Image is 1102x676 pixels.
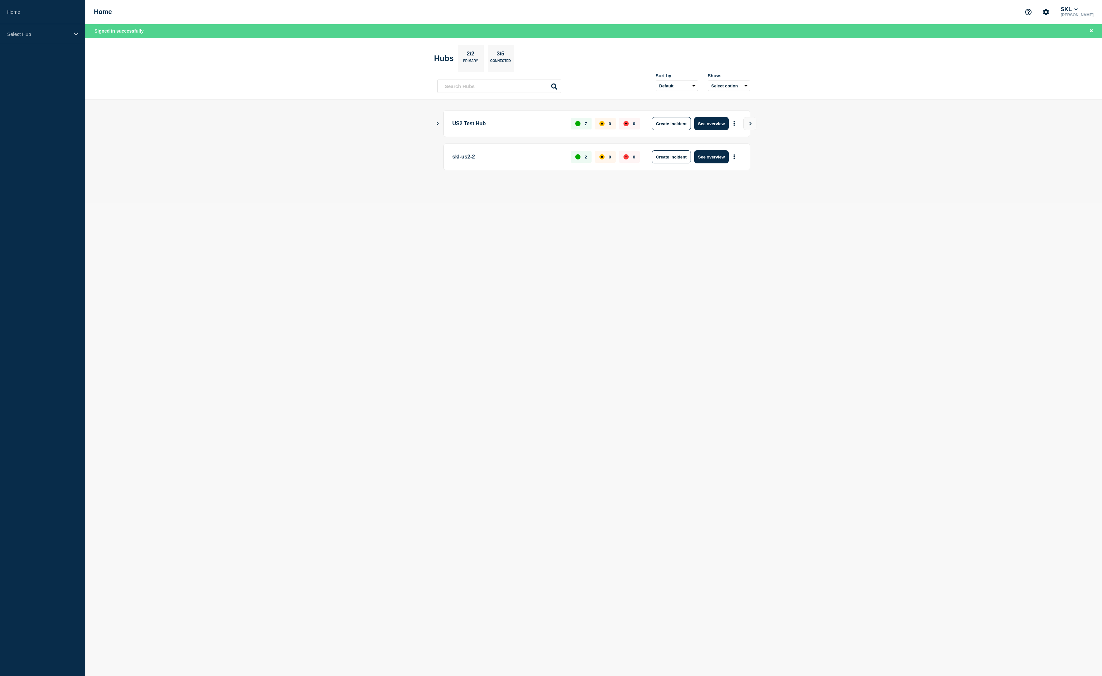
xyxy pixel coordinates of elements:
[609,155,611,159] p: 0
[464,51,477,59] p: 2/2
[434,54,454,63] h2: Hubs
[730,151,738,163] button: More actions
[1059,13,1095,17] p: [PERSON_NAME]
[452,150,564,163] p: skl-us2-2
[436,121,439,126] button: Show Connected Hubs
[633,155,635,159] p: 0
[652,117,691,130] button: Create incident
[1022,5,1035,19] button: Support
[599,154,605,159] div: affected
[599,121,605,126] div: affected
[490,59,511,66] p: Connected
[656,81,698,91] select: Sort by
[623,121,629,126] div: down
[1059,6,1079,13] button: SKL
[694,150,729,163] button: See overview
[452,117,564,130] p: US2 Test Hub
[633,121,635,126] p: 0
[730,118,738,130] button: More actions
[585,155,587,159] p: 2
[7,31,70,37] p: Select Hub
[656,73,698,78] div: Sort by:
[94,28,144,34] span: Signed in successfully
[708,73,750,78] div: Show:
[585,121,587,126] p: 7
[437,80,561,93] input: Search Hubs
[694,117,729,130] button: See overview
[1087,27,1095,35] button: Close banner
[609,121,611,126] p: 0
[494,51,507,59] p: 3/5
[463,59,478,66] p: Primary
[1039,5,1053,19] button: Account settings
[575,154,580,159] div: up
[623,154,629,159] div: down
[708,81,750,91] button: Select option
[575,121,580,126] div: up
[743,117,756,130] button: View
[652,150,691,163] button: Create incident
[94,8,112,16] h1: Home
